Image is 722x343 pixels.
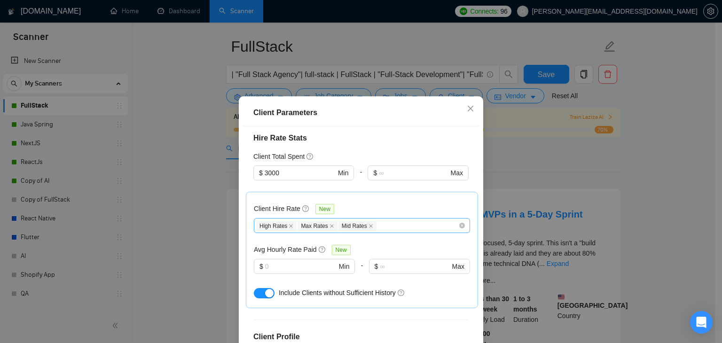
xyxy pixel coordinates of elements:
span: $ [375,261,378,272]
span: question-circle [319,246,326,253]
span: $ [259,168,263,178]
input: 0 [265,168,336,178]
h5: Avg Hourly Rate Paid [254,244,317,255]
button: Close [458,96,483,122]
span: $ [259,261,263,272]
span: Max Rates [298,221,337,231]
span: Max [451,168,463,178]
span: question-circle [306,153,314,160]
span: close [289,224,293,228]
span: New [315,204,334,214]
span: close [330,224,334,228]
div: - [355,259,369,285]
input: ∞ [379,168,448,178]
span: question-circle [398,289,405,296]
span: close [369,224,373,228]
span: Mid Rates [338,221,377,231]
span: New [332,245,351,255]
span: close [467,105,474,112]
div: - [354,165,368,192]
input: 0 [265,261,337,272]
span: Max [452,261,464,272]
h5: Client Total Spent [253,151,305,162]
span: question-circle [302,205,310,212]
span: Min [339,261,350,272]
span: $ [373,168,377,178]
h4: Hire Rate Stats [253,133,469,144]
h5: Client Hire Rate [254,203,300,214]
span: Min [338,168,349,178]
span: Include Clients without Sufficient History [279,289,396,296]
div: Open Intercom Messenger [690,311,713,334]
span: close-circle [459,223,465,228]
input: ∞ [380,261,450,272]
span: High Rates [256,221,297,231]
div: Client Parameters [253,107,469,118]
h4: Client Profile [253,331,469,343]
